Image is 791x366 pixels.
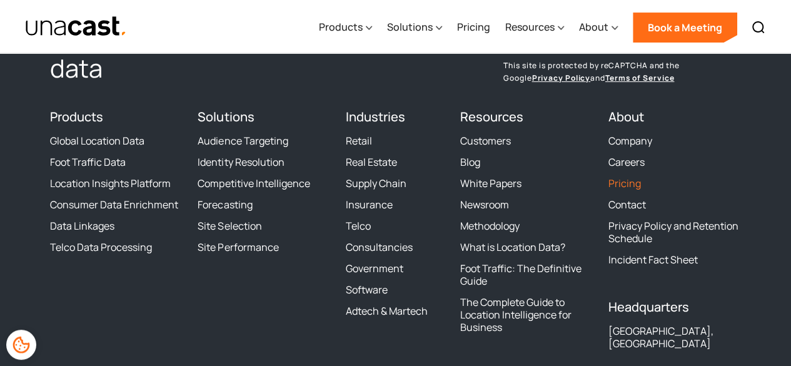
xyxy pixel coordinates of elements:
a: Privacy Policy [532,73,590,83]
a: Location Insights Platform [50,177,171,190]
div: Resources [505,2,564,53]
div: Cookie Preferences [6,330,36,360]
a: Book a Meeting [633,13,737,43]
div: About [579,2,618,53]
a: Forecasting [198,198,252,211]
a: Telco Data Processing [50,241,152,253]
a: Company [608,135,652,147]
a: Privacy Policy and Retention Schedule [608,220,741,245]
a: Software [346,283,388,296]
h2: The industry’s expert in location data [50,19,445,84]
a: Methodology [460,220,520,232]
a: Solutions [198,108,254,125]
a: Retail [346,135,372,147]
a: Terms of Service [605,73,674,83]
a: Blog [460,156,480,168]
a: home [25,16,127,38]
div: Products [319,19,363,34]
a: Audience Targeting [198,135,288,147]
div: About [579,19,608,34]
a: Consumer Data Enrichment [50,198,178,211]
div: [GEOGRAPHIC_DATA], [GEOGRAPHIC_DATA] [608,325,741,350]
a: Global Location Data [50,135,144,147]
div: Solutions [387,2,442,53]
a: Pricing [608,177,641,190]
a: What is Location Data? [460,241,565,253]
div: Resources [505,19,555,34]
a: Foot Traffic: The Definitive Guide [460,262,593,287]
a: Site Selection [198,220,261,232]
a: Telco [346,220,371,232]
a: Real Estate [346,156,397,168]
a: Data Linkages [50,220,114,232]
a: Incident Fact Sheet [608,253,698,266]
a: Insurance [346,198,393,211]
h4: Resources [460,109,593,125]
a: Customers [460,135,511,147]
a: Products [50,108,103,125]
a: Contact [608,198,646,211]
div: Products [319,2,372,53]
h4: About [608,109,741,125]
a: Government [346,262,403,275]
div: Solutions [387,19,433,34]
a: Adtech & Martech [346,305,428,317]
p: This site is protected by reCAPTCHA and the Google and [503,59,741,84]
a: Foot Traffic Data [50,156,126,168]
a: Identity Resolution [198,156,284,168]
a: Pricing [457,2,490,53]
a: White Papers [460,177,521,190]
a: Consultancies [346,241,413,253]
img: Unacast text logo [25,16,127,38]
a: Competitive Intelligence [198,177,310,190]
a: The Complete Guide to Location Intelligence for Business [460,296,593,333]
img: Search icon [751,20,766,35]
h4: Industries [346,109,445,125]
a: Newsroom [460,198,509,211]
a: Supply Chain [346,177,406,190]
h4: Headquarters [608,300,741,315]
a: Careers [608,156,645,168]
a: Site Performance [198,241,278,253]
